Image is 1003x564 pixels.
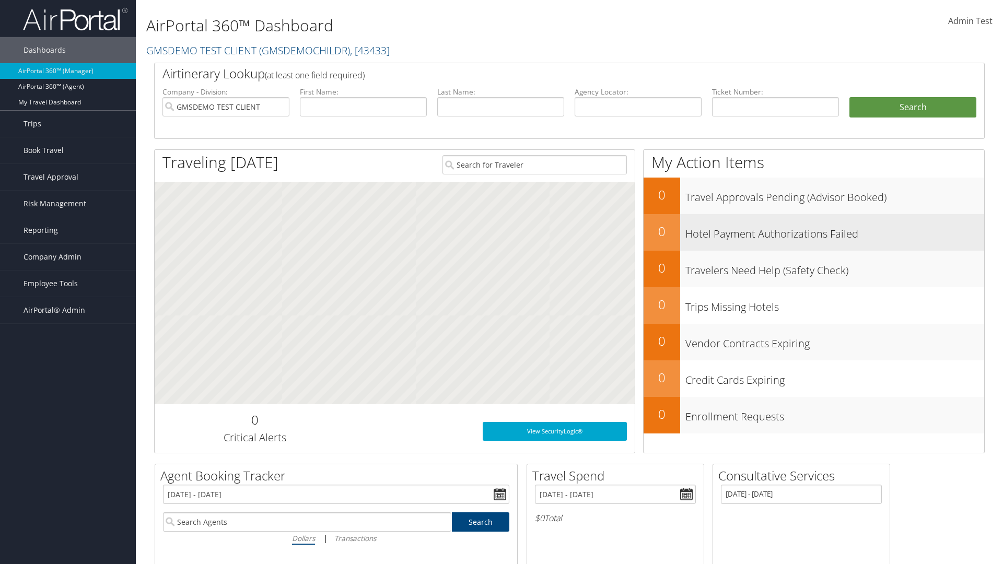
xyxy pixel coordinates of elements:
span: Employee Tools [24,271,78,297]
h1: My Action Items [644,151,984,173]
a: 0Vendor Contracts Expiring [644,324,984,360]
span: , [ 43433 ] [350,43,390,57]
img: airportal-logo.png [23,7,127,31]
i: Dollars [292,533,315,543]
span: Company Admin [24,244,81,270]
a: 0Travelers Need Help (Safety Check) [644,251,984,287]
a: View SecurityLogic® [483,422,627,441]
h3: Enrollment Requests [685,404,984,424]
h2: 0 [644,222,680,240]
button: Search [849,97,976,118]
span: Travel Approval [24,164,78,190]
label: Ticket Number: [712,87,839,97]
h2: 0 [644,296,680,313]
h3: Credit Cards Expiring [685,368,984,387]
h2: 0 [162,411,347,429]
h2: 0 [644,369,680,386]
span: ( GMSDEMOCHILDR ) [259,43,350,57]
div: | [163,532,509,545]
span: AirPortal® Admin [24,297,85,323]
h3: Trips Missing Hotels [685,295,984,314]
label: Company - Division: [162,87,289,97]
span: $0 [535,512,544,524]
span: Book Travel [24,137,64,163]
h1: AirPortal 360™ Dashboard [146,15,710,37]
h2: 0 [644,186,680,204]
span: (at least one field required) [265,69,365,81]
h3: Travel Approvals Pending (Advisor Booked) [685,185,984,205]
span: Trips [24,111,41,137]
a: GMSDEMO TEST CLIENT [146,43,390,57]
span: Dashboards [24,37,66,63]
a: 0Enrollment Requests [644,397,984,433]
a: 0Trips Missing Hotels [644,287,984,324]
h3: Critical Alerts [162,430,347,445]
label: Last Name: [437,87,564,97]
h2: Travel Spend [532,467,704,485]
h2: Agent Booking Tracker [160,467,517,485]
h2: 0 [644,405,680,423]
a: Search [452,512,510,532]
h3: Vendor Contracts Expiring [685,331,984,351]
span: Reporting [24,217,58,243]
a: Admin Test [948,5,993,38]
label: First Name: [300,87,427,97]
h6: Total [535,512,696,524]
h3: Hotel Payment Authorizations Failed [685,221,984,241]
a: 0Hotel Payment Authorizations Failed [644,214,984,251]
span: Admin Test [948,15,993,27]
h3: Travelers Need Help (Safety Check) [685,258,984,278]
h2: 0 [644,259,680,277]
h2: Airtinerary Lookup [162,65,907,83]
span: Risk Management [24,191,86,217]
input: Search Agents [163,512,451,532]
input: Search for Traveler [442,155,627,174]
h1: Traveling [DATE] [162,151,278,173]
h2: Consultative Services [718,467,890,485]
label: Agency Locator: [575,87,702,97]
h2: 0 [644,332,680,350]
a: 0Credit Cards Expiring [644,360,984,397]
i: Transactions [334,533,376,543]
a: 0Travel Approvals Pending (Advisor Booked) [644,178,984,214]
